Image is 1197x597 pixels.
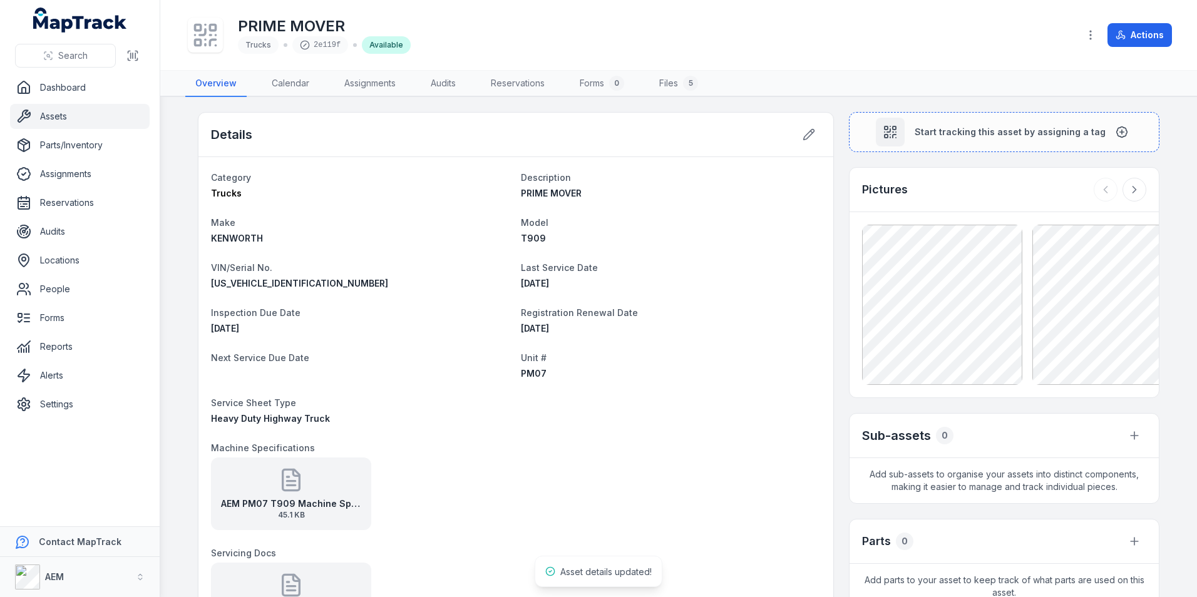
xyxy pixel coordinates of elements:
[862,427,931,444] h2: Sub-assets
[211,278,388,288] span: [US_VEHICLE_IDENTIFICATION_NUMBER]
[521,323,549,334] span: [DATE]
[10,248,150,273] a: Locations
[211,323,239,334] span: [DATE]
[185,71,247,97] a: Overview
[211,323,239,334] time: 22/03/2026, 12:00:00 am
[896,533,913,550] div: 0
[521,368,547,379] span: PM07
[936,427,953,444] div: 0
[850,458,1159,503] span: Add sub-assets to organise your assets into distinct components, making it easier to manage and t...
[10,219,150,244] a: Audits
[211,262,272,273] span: VIN/Serial No.
[362,36,411,54] div: Available
[10,104,150,129] a: Assets
[10,133,150,158] a: Parts/Inventory
[58,49,88,62] span: Search
[521,278,549,288] time: 15/09/2025, 12:00:00 am
[649,71,708,97] a: Files5
[10,190,150,215] a: Reservations
[521,323,549,334] time: 22/02/2026, 12:00:00 am
[211,352,309,363] span: Next Service Due Date
[238,16,411,36] h1: PRIME MOVER
[1107,23,1172,47] button: Actions
[211,397,296,408] span: Service Sheet Type
[609,76,624,91] div: 0
[849,112,1159,152] button: Start tracking this asset by assigning a tag
[421,71,466,97] a: Audits
[221,497,361,510] strong: AEM PM07 T909 Machine Specifications [DATE]
[10,392,150,417] a: Settings
[245,40,271,49] span: Trucks
[211,188,242,198] span: Trucks
[10,363,150,388] a: Alerts
[15,44,116,68] button: Search
[211,217,235,228] span: Make
[10,161,150,186] a: Assignments
[521,233,546,243] span: T909
[221,510,361,520] span: 45.1 KB
[521,307,638,318] span: Registration Renewal Date
[10,277,150,302] a: People
[560,566,652,577] span: Asset details updated!
[521,188,582,198] span: PRIME MOVER
[33,8,127,33] a: MapTrack
[10,334,150,359] a: Reports
[862,181,908,198] h3: Pictures
[211,548,276,558] span: Servicing Docs
[211,307,301,318] span: Inspection Due Date
[292,36,348,54] div: 2e119f
[481,71,555,97] a: Reservations
[334,71,406,97] a: Assignments
[39,536,121,547] strong: Contact MapTrack
[45,571,64,582] strong: AEM
[521,217,548,228] span: Model
[683,76,698,91] div: 5
[570,71,634,97] a: Forms0
[211,233,263,243] span: KENWORTH
[915,126,1106,138] span: Start tracking this asset by assigning a tag
[521,262,598,273] span: Last Service Date
[211,442,315,453] span: Machine Specifications
[862,533,891,550] h3: Parts
[262,71,319,97] a: Calendar
[521,352,547,363] span: Unit #
[211,172,251,183] span: Category
[521,172,571,183] span: Description
[10,75,150,100] a: Dashboard
[211,126,252,143] h2: Details
[521,278,549,288] span: [DATE]
[211,413,330,424] span: Heavy Duty Highway Truck
[10,305,150,330] a: Forms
